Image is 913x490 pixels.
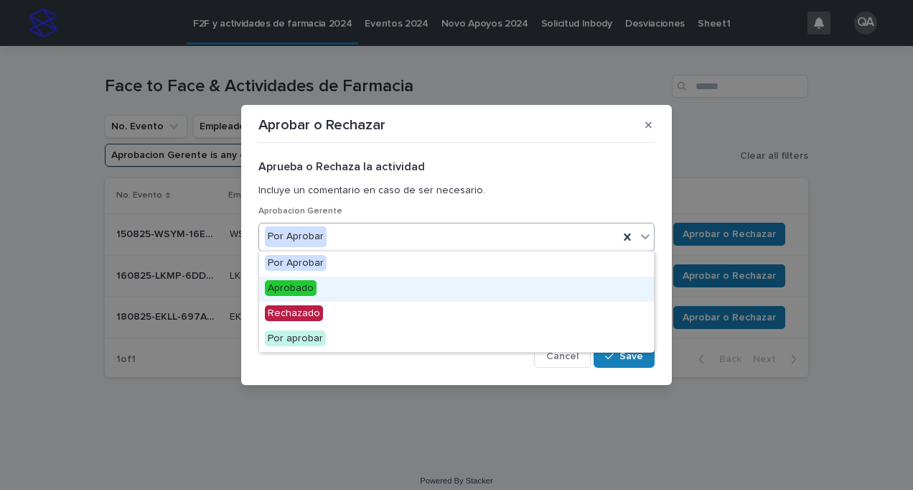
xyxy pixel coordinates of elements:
div: Aprobado [259,277,654,302]
div: Rechazado [259,302,654,327]
span: Aprobacion Gerente [258,207,342,216]
span: Por Aprobar [265,255,327,271]
span: Aprobado [265,280,317,296]
button: Save [594,345,655,368]
span: Save [619,351,643,361]
button: Cancel [534,345,591,368]
p: Aprobar o Rechazar [258,116,385,134]
h2: Aprueba o Rechaza la actividad [258,160,655,174]
div: Por Aprobar [265,226,327,247]
span: Cancel [546,351,579,361]
p: Incluye un comentario en caso de ser necesario. [258,185,655,197]
div: Por Aprobar [259,251,654,277]
span: Rechazado [265,305,323,321]
div: Por aprobar [259,327,654,352]
span: Por aprobar [265,330,326,346]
